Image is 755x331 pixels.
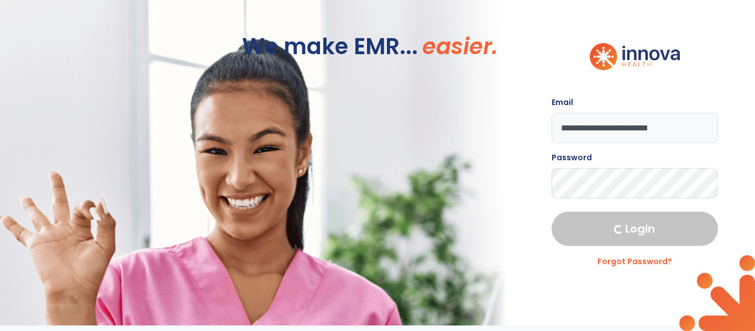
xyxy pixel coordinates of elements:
[552,212,718,246] button: Login
[625,221,655,237] span: Login
[552,97,590,108] label: Email
[552,152,592,164] label: Password
[597,256,672,267] a: Forgot Password?
[242,30,418,63] span: We make EMR...
[590,43,679,97] img: logo.svg
[422,30,497,63] span: easier.
[679,255,755,331] img: login_doodle.svg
